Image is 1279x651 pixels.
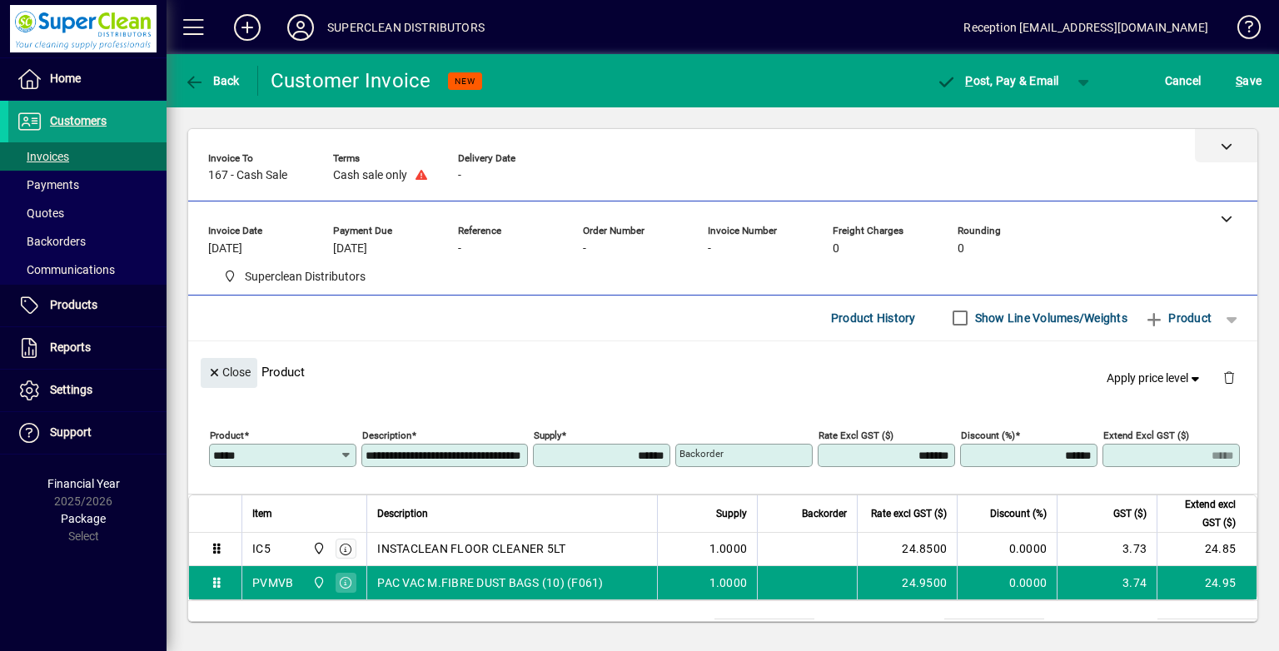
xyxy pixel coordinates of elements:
span: Support [50,425,92,439]
span: - [458,242,461,256]
span: Discount (%) [990,504,1047,523]
span: NEW [455,76,475,87]
span: Superclean Distributors [308,539,327,558]
span: P [965,74,973,87]
button: Profile [274,12,327,42]
div: PVMVB [252,574,293,591]
span: Backorders [17,235,86,248]
a: Support [8,412,167,454]
span: ave [1236,67,1262,94]
span: Reports [50,340,91,354]
td: 0.0000 [957,533,1057,566]
span: ost, Pay & Email [937,74,1059,87]
span: Extend excl GST ($) [1167,495,1236,532]
span: 1.0000 [709,574,748,591]
span: [DATE] [208,242,242,256]
td: 49.80 [1157,619,1257,639]
div: Product [188,341,1257,402]
a: Knowledge Base [1225,3,1258,57]
a: Backorders [8,227,167,256]
a: Settings [8,370,167,411]
a: Communications [8,256,167,284]
span: PAC VAC M.FIBRE DUST BAGS (10) (F061) [377,574,603,591]
mat-label: Supply [534,429,561,440]
app-page-header-button: Delete [1209,370,1249,385]
span: INSTACLEAN FLOOR CLEANER 5LT [377,540,565,557]
span: Backorder [802,504,847,523]
span: Product [1144,305,1212,331]
span: Settings [50,383,92,396]
mat-label: Rate excl GST ($) [819,429,893,440]
div: 24.9500 [868,574,947,591]
button: Back [180,66,244,96]
td: 0.0000 [957,566,1057,599]
a: Quotes [8,199,167,227]
span: Home [50,72,81,85]
span: Close [207,359,251,386]
div: Customer Invoice [271,67,431,94]
span: Item [252,504,272,523]
span: Package [61,512,106,525]
div: IC5 [252,540,271,557]
span: Cash sale only [333,169,407,182]
span: Financial Year [47,477,120,490]
span: Quotes [17,206,64,220]
span: S [1236,74,1242,87]
button: Apply price level [1100,363,1210,393]
td: Total Volume [615,619,714,639]
span: Customers [50,114,107,127]
button: Post, Pay & Email [928,66,1067,96]
mat-label: Extend excl GST ($) [1103,429,1189,440]
span: Cancel [1165,67,1202,94]
span: - [458,169,461,182]
td: GST exclusive [1058,619,1157,639]
app-page-header-button: Back [167,66,258,96]
span: 1.0000 [709,540,748,557]
app-page-header-button: Close [197,365,261,380]
span: Superclean Distributors [308,574,327,592]
td: 24.85 [1157,533,1257,566]
button: Close [201,358,257,388]
span: Product History [831,305,916,331]
div: Reception [EMAIL_ADDRESS][DOMAIN_NAME] [963,14,1208,41]
span: - [708,242,711,256]
span: Payments [17,178,79,191]
button: Add [221,12,274,42]
button: Cancel [1161,66,1206,96]
td: 24.95 [1157,566,1257,599]
a: Payments [8,171,167,199]
button: Product [1136,303,1220,333]
span: Supply [716,504,747,523]
a: Reports [8,327,167,369]
button: Delete [1209,358,1249,398]
td: 3.74 [1057,566,1157,599]
span: 0 [833,242,839,256]
div: SUPERCLEAN DISTRIBUTORS [327,14,485,41]
span: Back [184,74,240,87]
mat-label: Discount (%) [961,429,1015,440]
span: Superclean Distributors [245,268,366,286]
span: Products [50,298,97,311]
td: 0.00 [944,619,1044,639]
a: Products [8,285,167,326]
mat-label: Description [362,429,411,440]
button: Save [1232,66,1266,96]
span: Communications [17,263,115,276]
span: 0 [958,242,964,256]
a: Invoices [8,142,167,171]
td: Freight (excl GST) [828,619,944,639]
mat-label: Backorder [679,448,724,460]
mat-label: Product [210,429,244,440]
span: Invoices [17,150,69,163]
label: Show Line Volumes/Weights [972,310,1127,326]
td: 0.0000 M³ [714,619,814,639]
td: 3.73 [1057,533,1157,566]
span: Apply price level [1107,370,1203,387]
a: Home [8,58,167,100]
span: Rate excl GST ($) [871,504,947,523]
span: [DATE] [333,242,367,256]
span: Description [377,504,428,523]
span: GST ($) [1113,504,1147,523]
div: 24.8500 [868,540,947,557]
button: Product History [824,303,923,333]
